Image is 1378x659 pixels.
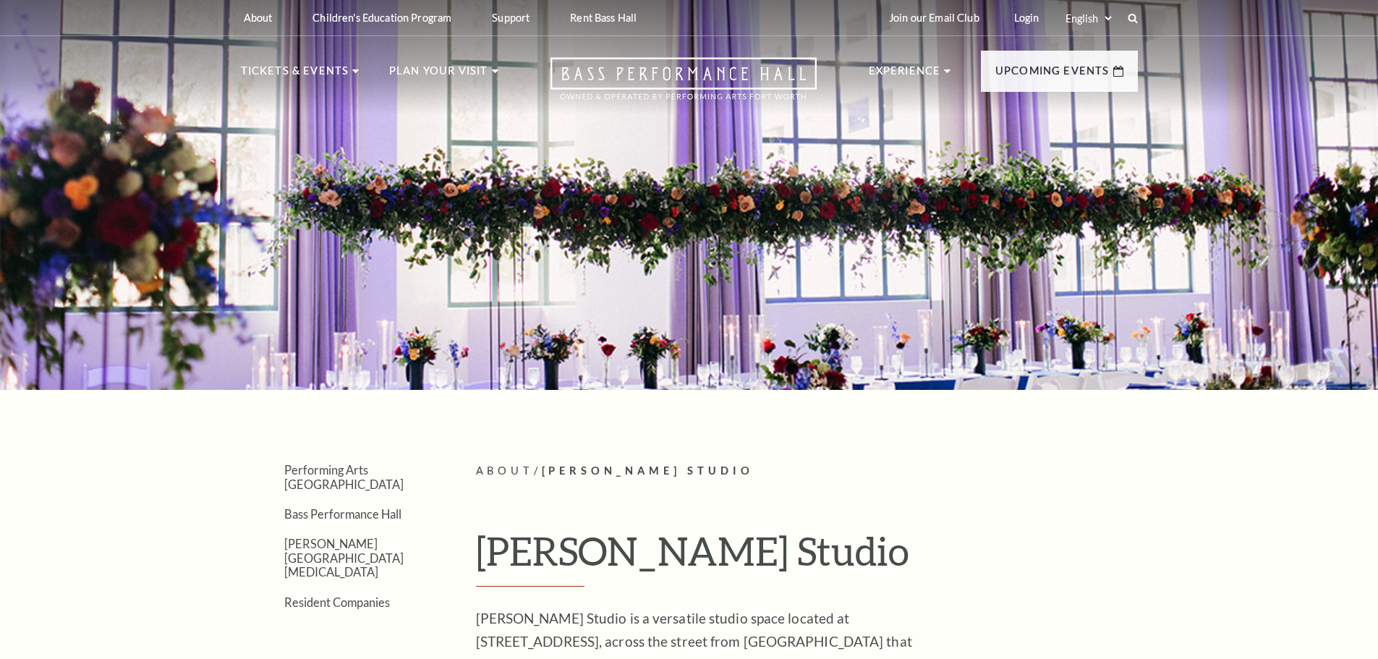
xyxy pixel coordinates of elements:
[542,464,754,477] span: [PERSON_NAME] Studio
[476,462,1138,480] p: /
[476,464,534,477] span: About
[312,12,451,24] p: Children's Education Program
[389,62,488,88] p: Plan Your Visit
[284,507,401,521] a: Bass Performance Hall
[284,537,404,579] a: [PERSON_NAME][GEOGRAPHIC_DATA][MEDICAL_DATA]
[284,463,404,490] a: Performing Arts [GEOGRAPHIC_DATA]
[241,62,349,88] p: Tickets & Events
[476,527,1138,587] h1: [PERSON_NAME] Studio
[284,595,390,609] a: Resident Companies
[995,62,1110,88] p: Upcoming Events
[492,12,529,24] p: Support
[570,12,637,24] p: Rent Bass Hall
[869,62,941,88] p: Experience
[1063,12,1114,25] select: Select:
[244,12,273,24] p: About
